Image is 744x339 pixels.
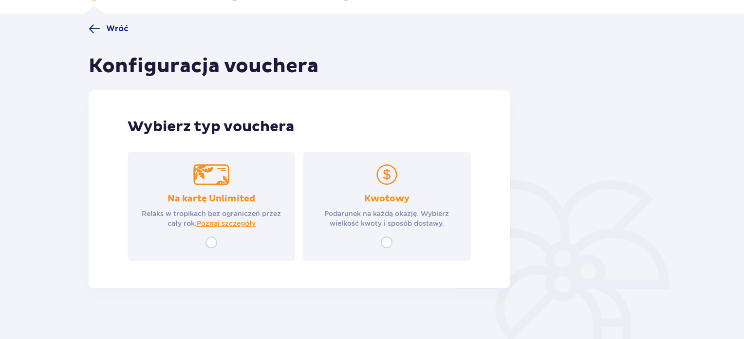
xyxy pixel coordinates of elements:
[167,193,255,205] p: Na kartę Unlimited
[364,193,409,205] p: Kwotowy
[106,23,129,34] span: Wróć
[312,209,462,228] p: Podarunek na każdą okazję. Wybierz wielkość kwoty i sposób dostawy.
[197,219,256,228] a: Poznaj szczegóły
[136,209,286,228] p: Relaks w tropikach bez ograniczeń przez cały rok.
[89,54,318,79] h1: Konfiguracja vouchera
[128,118,471,136] p: Wybierz typ vouchera
[89,23,129,35] a: Wróć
